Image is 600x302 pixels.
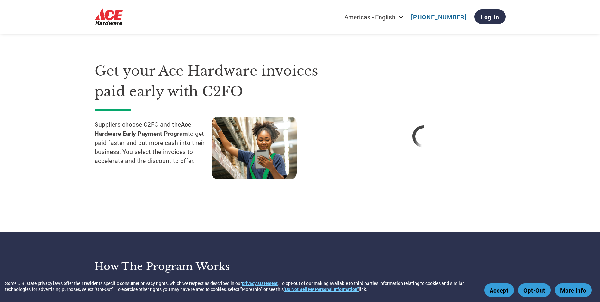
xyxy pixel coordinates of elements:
img: supply chain worker [212,117,297,179]
button: More Info [555,283,592,297]
button: Opt-Out [518,283,551,297]
h3: How the program works [95,260,292,273]
img: Ace Hardware [95,8,123,26]
strong: Ace Hardware Early Payment Program [95,120,191,137]
p: Suppliers choose C2FO and the to get paid faster and put more cash into their business. You selec... [95,120,212,174]
a: [PHONE_NUMBER] [411,13,467,21]
a: Log In [474,9,506,24]
button: Accept [484,283,514,297]
a: "Do Not Sell My Personal Information" [284,286,359,292]
div: Some U.S. state privacy laws offer their residents specific consumer privacy rights, which we res... [5,280,481,292]
h1: Get your Ace Hardware invoices paid early with C2FO [95,61,322,102]
a: privacy statement [242,280,278,286]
